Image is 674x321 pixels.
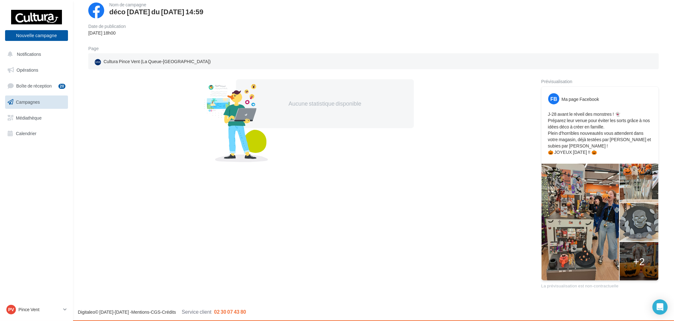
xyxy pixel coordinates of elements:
[4,127,69,140] a: Calendrier
[4,111,69,125] a: Médiathèque
[88,24,126,29] div: Date de publication
[162,309,176,315] a: Crédits
[93,57,212,67] div: Cultura Pince Vent (La Queue-[GEOGRAPHIC_DATA])
[548,93,559,104] div: FB
[5,30,68,41] button: Nouvelle campagne
[16,131,37,136] span: Calendrier
[214,309,246,315] span: 02 30 07 43 80
[131,309,149,315] a: Mentions
[93,57,280,67] a: Cultura Pince Vent (La Queue-[GEOGRAPHIC_DATA])
[17,51,41,57] span: Notifications
[548,111,652,155] p: J-28 avant le réveil des monstres ! 👻 Préparez leur venue pour éviter les sorts grâce à nos idées...
[17,67,38,73] span: Opérations
[8,306,14,313] span: PV
[78,309,246,315] span: © [DATE]-[DATE] - - -
[4,95,69,109] a: Campagnes
[541,281,659,289] div: La prévisualisation est non-contractuelle
[4,79,69,93] a: Boîte de réception20
[562,96,599,102] div: Ma page Facebook
[5,304,68,316] a: PV Pince Vent
[4,48,67,61] button: Notifications
[58,84,65,89] div: 20
[16,99,40,105] span: Campagnes
[109,8,203,15] div: déco [DATE] du [DATE] 14:59
[16,83,52,88] span: Boîte de réception
[88,46,104,51] div: Page
[151,309,160,315] a: CGS
[78,309,95,315] a: Digitaleo
[541,79,659,84] div: Prévisualisation
[182,309,212,315] span: Service client
[18,306,61,313] p: Pince Vent
[633,254,645,269] div: +2
[88,30,126,36] div: [DATE] 18h00
[256,100,394,108] div: Aucune statistique disponible
[109,3,203,7] div: Nom de campagne
[16,115,42,120] span: Médiathèque
[652,299,668,315] div: Open Intercom Messenger
[4,63,69,77] a: Opérations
